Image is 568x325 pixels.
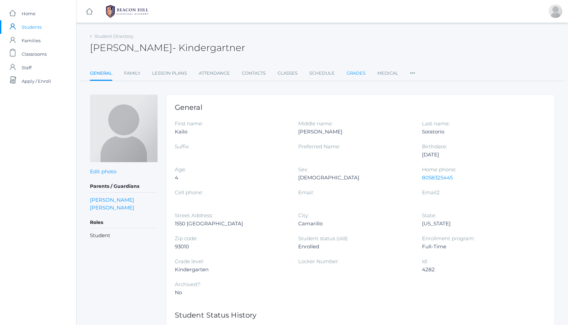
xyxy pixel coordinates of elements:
[175,311,546,319] h1: Student Status History
[175,166,186,173] label: Age:
[422,174,453,181] a: 8058325445
[22,34,41,47] span: Families
[422,151,535,159] div: [DATE]
[298,143,340,150] label: Preferred Name:
[422,258,428,265] label: Id:
[172,42,245,53] span: - Kindergartner
[298,235,349,242] label: Student status (old):
[298,128,411,136] div: [PERSON_NAME]
[175,143,190,150] label: Suffix:
[90,217,158,228] h5: Roles
[175,174,288,182] div: 4
[175,103,546,111] h1: General
[298,120,333,127] label: Middle name:
[298,212,309,219] label: City:
[175,289,288,297] div: No
[309,67,335,80] a: Schedule
[422,235,475,242] label: Enrollment program:
[175,189,203,196] label: Cell phone:
[90,95,158,162] img: Kailo Soratorio
[422,266,535,274] div: 4282
[22,47,47,61] span: Classrooms
[175,235,197,242] label: Zip code:
[22,61,31,74] span: Staff
[90,181,158,192] h5: Parents / Guardians
[422,189,440,196] label: Email2:
[175,281,201,287] label: Archived?:
[102,3,152,20] img: 1_BHCALogos-05.png
[175,243,288,251] div: 93010
[175,266,288,274] div: Kindergarten
[90,67,112,81] a: General
[175,120,203,127] label: First name:
[94,33,134,39] a: Student Directory
[422,120,450,127] label: Last name:
[377,67,398,80] a: Medical
[298,243,411,251] div: Enrolled
[278,67,298,80] a: Classes
[90,196,134,204] a: [PERSON_NAME]
[90,204,134,211] a: [PERSON_NAME]
[422,243,535,251] div: Full-Time
[298,220,411,228] div: Camarillo
[347,67,365,80] a: Grades
[199,67,230,80] a: Attendance
[22,7,35,20] span: Home
[422,128,535,136] div: Soratorio
[422,212,436,219] label: State:
[22,20,42,34] span: Students
[242,67,266,80] a: Contacts
[175,212,213,219] label: Street Address:
[422,220,535,228] div: [US_STATE]
[298,174,411,182] div: [DEMOGRAPHIC_DATA]
[90,232,158,240] li: Student
[22,74,51,88] span: Apply / Enroll
[298,189,314,196] label: Email:
[175,258,204,265] label: Grade level:
[175,128,288,136] div: Kailo
[298,258,339,265] label: Locker Number:
[124,67,140,80] a: Family
[90,43,245,53] h2: [PERSON_NAME]
[175,220,288,228] div: 1550 [GEOGRAPHIC_DATA]
[422,143,447,150] label: Birthdate:
[152,67,187,80] a: Lesson Plans
[549,4,562,18] div: Lew Soratorio
[90,168,116,175] a: Edit photo
[422,166,456,173] label: Home phone:
[298,166,308,173] label: Sex:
